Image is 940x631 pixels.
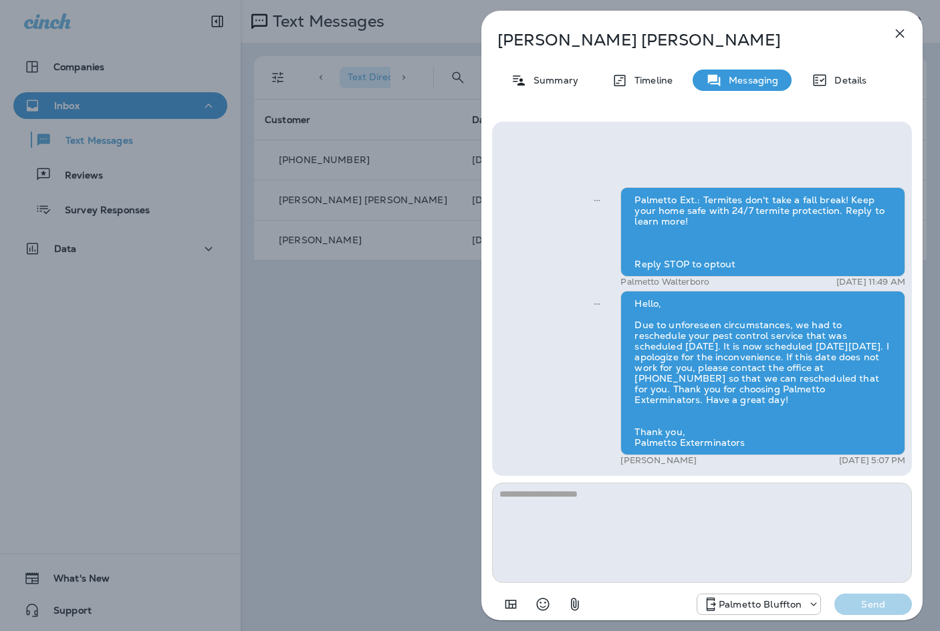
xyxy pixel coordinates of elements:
[594,193,600,205] span: Sent
[620,291,905,455] div: Hello, Due to unforeseen circumstances, we had to reschedule your pest control service that was s...
[497,591,524,618] button: Add in a premade template
[594,297,600,309] span: Sent
[497,31,862,49] p: [PERSON_NAME] [PERSON_NAME]
[620,277,709,287] p: Palmetto Walterboro
[620,455,697,466] p: [PERSON_NAME]
[828,75,866,86] p: Details
[697,596,820,612] div: +1 (843) 604-3631
[620,187,905,277] div: Palmetto Ext.: Termites don't take a fall break! Keep your home safe with 24/7 termite protection...
[839,455,905,466] p: [DATE] 5:07 PM
[836,277,905,287] p: [DATE] 11:49 AM
[527,75,578,86] p: Summary
[530,591,556,618] button: Select an emoji
[719,599,802,610] p: Palmetto Bluffton
[628,75,673,86] p: Timeline
[722,75,778,86] p: Messaging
